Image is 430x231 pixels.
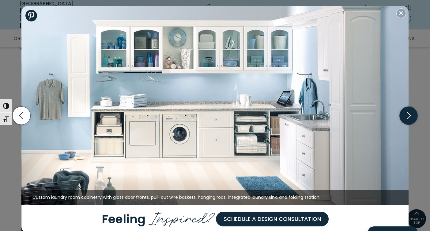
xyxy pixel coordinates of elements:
a: Share to Pinterest [25,10,37,22]
a: Schedule a Design Consultation [216,212,329,226]
span: Feeling [102,211,145,228]
figcaption: Custom laundry room cabinetry with glass door fronts, pull-out wire baskets, hanging rods, integr... [21,190,409,205]
button: Close modal [396,8,406,18]
span: Inspired? [149,205,216,229]
img: Custom laundry room cabinetry with glass door fronts, pull-out wire baskets, hanging rods, integr... [21,6,409,205]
